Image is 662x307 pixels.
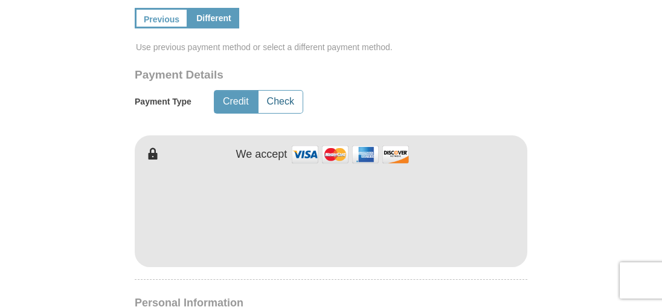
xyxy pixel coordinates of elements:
button: Credit [214,91,257,113]
img: credit cards accepted [290,141,411,167]
h5: Payment Type [135,97,191,107]
a: Different [188,8,239,28]
span: Use previous payment method or select a different payment method. [136,41,529,53]
a: Previous [135,8,188,28]
button: Check [259,91,303,113]
h3: Payment Details [135,68,443,82]
h4: We accept [236,148,288,161]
